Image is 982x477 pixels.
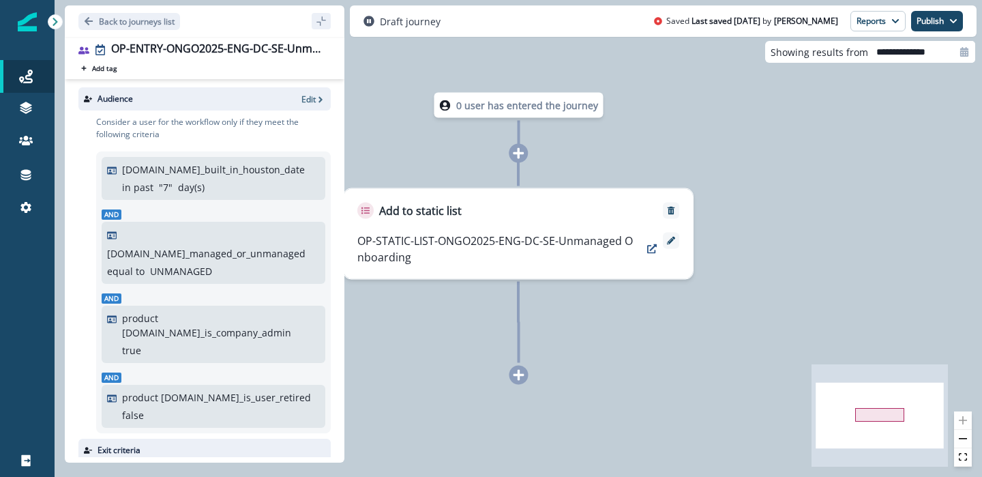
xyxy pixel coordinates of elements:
[102,373,121,383] span: And
[456,98,598,113] p: 0 user has entered the journey
[122,390,311,405] p: product [DOMAIN_NAME]_is_user_retired
[102,293,121,304] span: And
[159,180,173,194] p: " 7 "
[911,11,963,31] button: Publish
[122,162,305,177] p: [DOMAIN_NAME]_built_in_houston_date
[850,11,906,31] button: Reports
[357,233,636,265] p: OP-STATIC-LIST-ONGO2025-ENG-DC-SE-Unmanaged Onboarding
[379,203,462,219] p: Add to static list
[107,264,145,278] p: equal to
[18,12,37,31] img: Inflection
[92,64,117,72] p: Add tag
[380,14,441,29] p: Draft journey
[99,16,175,27] p: Back to journeys list
[111,42,325,57] div: OP-ENTRY-ONGO2025-ENG-DC-SE-Unmanaged Onboarding
[122,343,141,358] p: true
[774,15,838,27] p: Stephanie Chan
[666,15,689,27] p: Saved
[301,93,316,105] p: Edit
[301,93,325,105] button: Edit
[98,93,133,105] p: Audience
[518,282,519,363] g: Edge from 76fd84a9-a6b3-448d-aed0-cfef3d54b33f to node-add-under-bb6a87e6-2cd6-47ce-ad36-3e48fe7a...
[954,430,972,448] button: zoom out
[641,239,663,259] button: preview
[150,264,212,278] p: UNMANAGED
[178,180,205,194] p: day(s)
[102,209,121,220] span: And
[122,408,144,422] p: false
[343,188,694,280] div: Add to static listRemoveOP-STATIC-LIST-ONGO2025-ENG-DC-SE-Unmanaged Onboardingpreview
[771,45,868,59] p: Showing results from
[78,13,180,30] button: Go back
[122,180,153,194] p: in past
[660,206,682,216] button: Remove
[954,448,972,467] button: fit view
[78,63,119,74] button: Add tag
[388,93,650,118] div: 0 user has entered the journey
[98,444,140,457] p: Exit criteria
[691,15,760,27] p: Last saved [DATE]
[518,121,519,186] g: Edge from node-dl-count to 76fd84a9-a6b3-448d-aed0-cfef3d54b33f
[107,246,306,261] p: [DOMAIN_NAME]_managed_or_unmanaged
[122,311,316,340] p: product [DOMAIN_NAME]_is_company_admin
[96,116,331,141] p: Consider a user for the workflow only if they meet the following criteria
[312,13,331,29] button: sidebar collapse toggle
[762,15,771,27] p: by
